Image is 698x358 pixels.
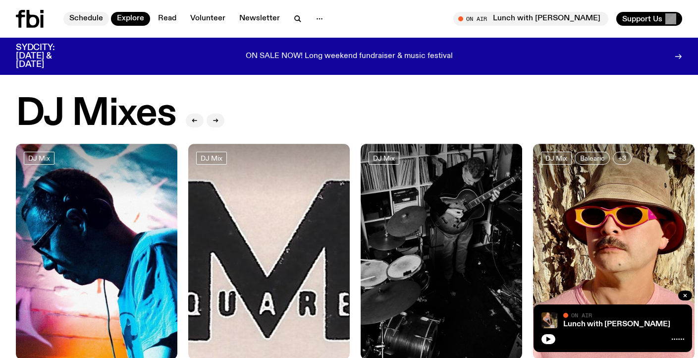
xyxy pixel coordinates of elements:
span: DJ Mix [373,154,395,162]
p: ON SALE NOW! Long weekend fundraiser & music festival [246,52,453,61]
span: DJ Mix [545,154,567,162]
a: Volunteer [184,12,231,26]
h2: DJ Mixes [16,95,176,133]
a: Schedule [63,12,109,26]
span: On Air [571,312,592,318]
a: DJ Mix [369,152,399,165]
button: Support Us [616,12,682,26]
a: Balearic [575,152,610,165]
a: Read [152,12,182,26]
a: Newsletter [233,12,286,26]
a: DJ Mix [541,152,572,165]
button: +3 [613,152,632,165]
a: DJ Mix [196,152,227,165]
a: Lunch with [PERSON_NAME] [563,320,670,328]
a: DJ Mix [24,152,54,165]
h3: SYDCITY: [DATE] & [DATE] [16,44,79,69]
button: On AirLunch with [PERSON_NAME] [453,12,608,26]
a: Explore [111,12,150,26]
span: DJ Mix [201,154,222,162]
span: +3 [618,154,626,162]
span: DJ Mix [28,154,50,162]
span: Balearic [580,154,604,162]
img: SLC lunch cover [541,312,557,328]
span: Support Us [622,14,662,23]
